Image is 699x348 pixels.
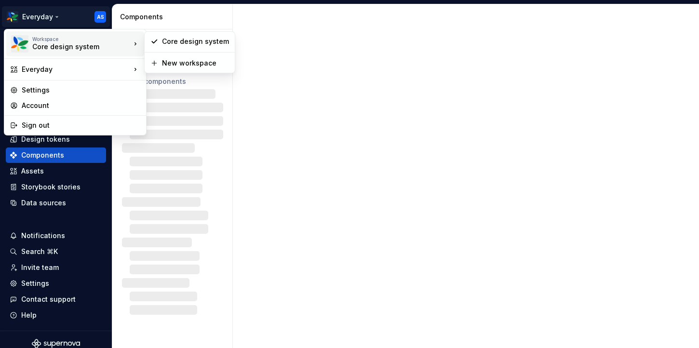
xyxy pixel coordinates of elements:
[22,120,140,130] div: Sign out
[162,58,229,68] div: New workspace
[22,65,131,74] div: Everyday
[22,101,140,110] div: Account
[11,35,28,53] img: 551ca721-6c59-42a7-accd-e26345b0b9d6.png
[162,37,229,46] div: Core design system
[32,36,131,42] div: Workspace
[22,85,140,95] div: Settings
[32,42,114,52] div: Core design system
